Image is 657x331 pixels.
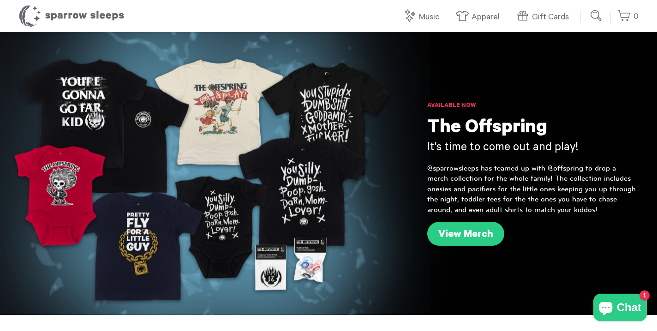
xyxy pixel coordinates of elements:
a: Gift Cards [516,7,573,27]
a: Apparel [455,7,504,27]
a: Music [403,7,444,27]
h1: Sparrow Sleeps [18,5,125,28]
input: Submit [587,6,606,25]
a: 0 [617,7,639,27]
p: @sparrowsleeps has teamed up with @offspring to drop a merch collection for the whole family! The... [427,163,639,215]
h6: Available Now [427,101,639,111]
a: View Merch [427,222,504,246]
h1: The Offspring [427,118,639,141]
inbox-online-store-chat: Shopify online store chat [591,294,650,324]
h3: It's time to come out and play! [427,141,639,156]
